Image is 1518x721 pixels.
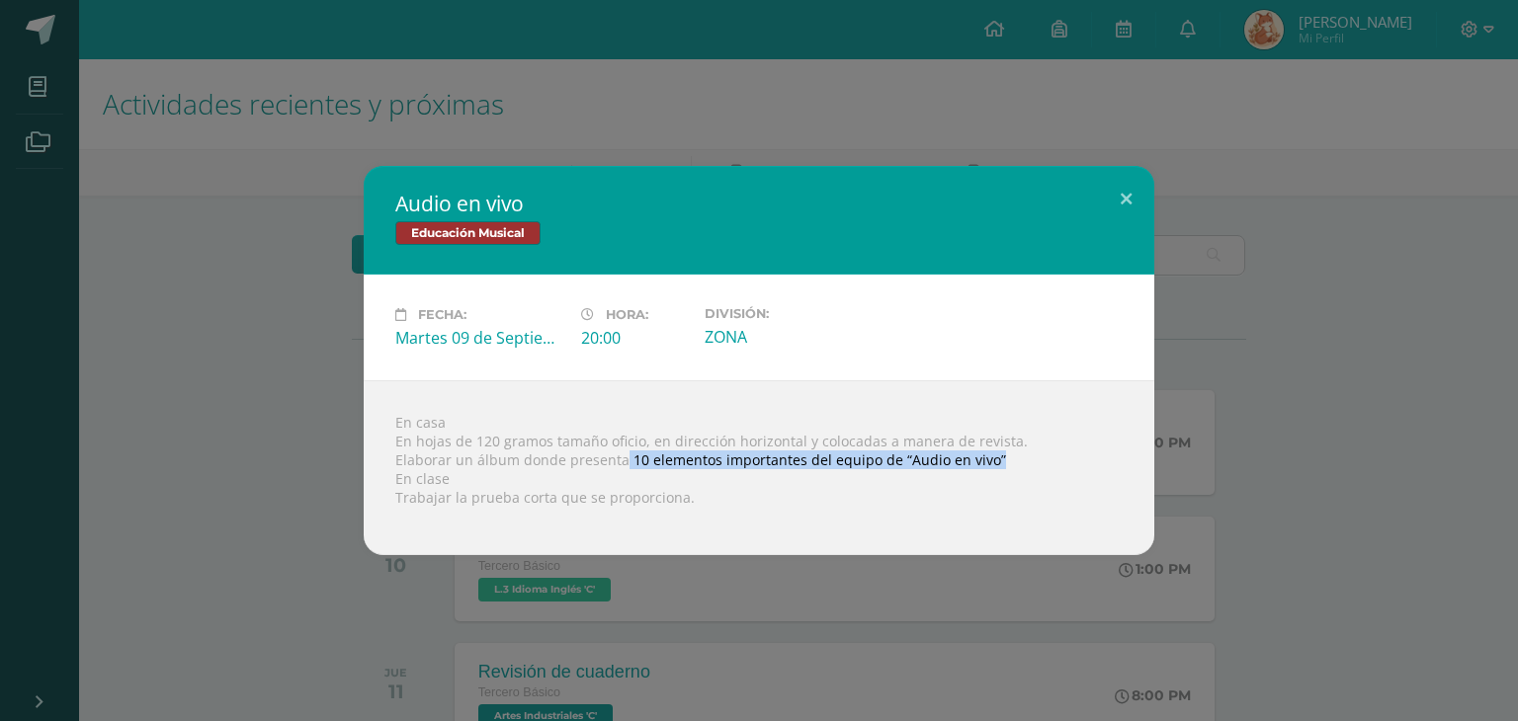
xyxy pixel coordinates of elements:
h2: Audio en vivo [395,190,1123,217]
div: Martes 09 de Septiembre [395,327,565,349]
div: ZONA [705,326,875,348]
div: 20:00 [581,327,689,349]
span: Educación Musical [395,221,541,245]
span: Hora: [606,307,648,322]
span: Fecha: [418,307,466,322]
label: División: [705,306,875,321]
div: En casa En hojas de 120 gramos tamaño oficio, en dirección horizontal y colocadas a manera de rev... [364,380,1154,555]
button: Close (Esc) [1098,166,1154,233]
